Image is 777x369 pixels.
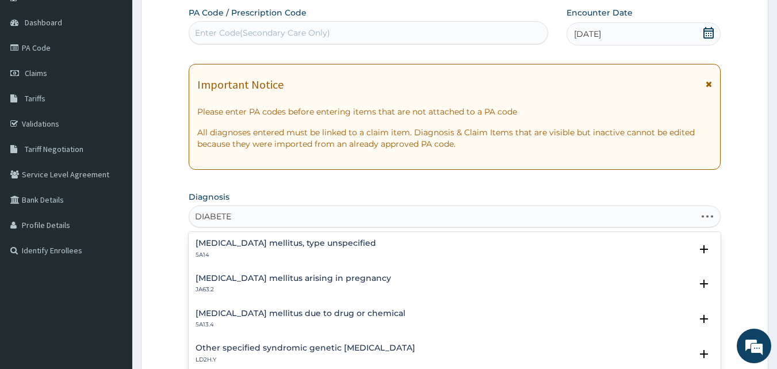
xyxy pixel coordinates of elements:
p: All diagnoses entered must be linked to a claim item. Diagnosis & Claim Items that are visible bu... [197,127,713,150]
span: Dashboard [25,17,62,28]
h4: [MEDICAL_DATA] mellitus due to drug or chemical [196,309,405,318]
span: Claims [25,68,47,78]
p: 5A13.4 [196,321,405,329]
p: LD2H.Y [196,356,415,364]
span: Tariffs [25,93,45,104]
span: [DATE] [574,28,601,40]
div: Chat with us now [60,64,193,79]
p: JA63.2 [196,286,391,294]
span: Tariff Negotiation [25,144,83,154]
i: open select status [697,242,711,256]
label: PA Code / Prescription Code [189,7,307,18]
textarea: Type your message and hit 'Enter' [6,246,219,287]
img: d_794563401_company_1708531726252_794563401 [21,58,47,86]
span: We're online! [67,111,159,227]
div: Enter Code(Secondary Care Only) [195,27,330,39]
h4: Other specified syndromic genetic [MEDICAL_DATA] [196,344,415,352]
label: Encounter Date [567,7,633,18]
i: open select status [697,312,711,326]
label: Diagnosis [189,191,229,203]
i: open select status [697,347,711,361]
p: Please enter PA codes before entering items that are not attached to a PA code [197,106,713,117]
div: Minimize live chat window [189,6,216,33]
h4: [MEDICAL_DATA] mellitus, type unspecified [196,239,376,248]
h1: Important Notice [197,78,284,91]
p: 5A14 [196,251,376,259]
i: open select status [697,277,711,291]
h4: [MEDICAL_DATA] mellitus arising in pregnancy [196,274,391,283]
